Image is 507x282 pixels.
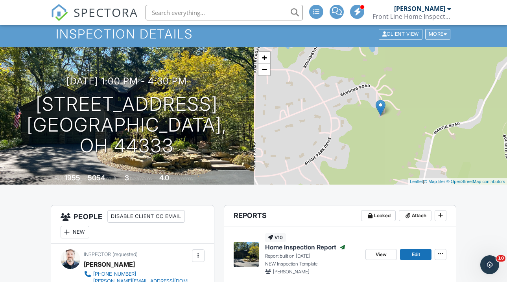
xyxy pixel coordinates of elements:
[55,176,63,181] span: Built
[51,11,138,27] a: SPECTORA
[84,258,135,270] div: [PERSON_NAME]
[112,251,138,257] span: (requested)
[130,176,152,181] span: bedrooms
[66,76,187,86] h3: [DATE] 1:00 pm - 4:30 pm
[51,205,214,244] h3: People
[379,29,422,39] div: Client View
[446,179,505,184] a: © OpenStreetMap contributors
[394,5,445,13] div: [PERSON_NAME]
[56,27,452,41] h1: Inspection Details
[93,271,136,277] div: [PHONE_NUMBER]
[61,226,89,238] div: New
[410,179,423,184] a: Leaflet
[372,13,451,20] div: Front Line Home Inspectors, LLC
[424,179,445,184] a: © MapTiler
[496,255,505,262] span: 10
[74,4,138,20] span: SPECTORA
[159,174,169,182] div: 4.0
[51,4,68,21] img: The Best Home Inspection Software - Spectora
[65,174,80,182] div: 1955
[408,178,507,185] div: |
[125,174,129,182] div: 3
[258,52,270,64] a: Zoom in
[107,210,185,223] div: Disable Client CC Email
[425,29,451,39] div: More
[13,94,241,156] h1: [STREET_ADDRESS] [GEOGRAPHIC_DATA], OH 44333
[480,255,499,274] iframe: Intercom live chat
[106,176,117,181] span: sq. ft.
[170,176,193,181] span: bathrooms
[88,174,105,182] div: 5054
[258,64,270,75] a: Zoom out
[378,31,424,37] a: Client View
[146,5,303,20] input: Search everything...
[84,270,190,278] a: [PHONE_NUMBER]
[84,251,111,257] span: Inspector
